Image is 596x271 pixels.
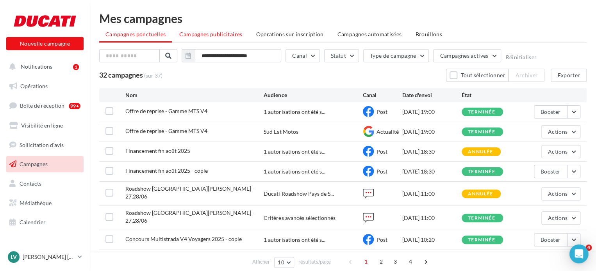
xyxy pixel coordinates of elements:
a: Sollicitation d'avis [5,137,85,153]
span: 2 [375,255,387,268]
span: Post [377,236,387,243]
span: Sollicitation d'avis [20,141,64,148]
button: Booster [534,105,567,119]
button: Actions [541,145,580,158]
div: terminée [468,169,495,174]
div: Nom [125,91,264,99]
button: Booster [534,165,567,178]
span: 3 [389,255,401,268]
span: Post [377,168,387,175]
span: 1 autorisations ont été s... [264,168,325,175]
button: Type de campagne [363,49,429,62]
span: 1 [360,255,372,268]
span: 10 [278,259,284,266]
div: [DATE] 19:00 [402,128,462,136]
div: terminée [468,129,495,135]
a: Campagnes [5,156,85,172]
span: Roadshow Pays de Savoie - 27,28/06 [125,209,254,224]
span: 4 [585,244,592,251]
span: Opérations [20,83,48,89]
a: Opérations [5,78,85,94]
a: Lv [PERSON_NAME] [PERSON_NAME] [6,250,84,264]
div: Date d'envoi [402,91,462,99]
span: 4 [404,255,417,268]
span: Campagnes [20,161,48,167]
span: Campagnes automatisées [337,31,402,37]
div: terminée [468,110,495,115]
div: État [462,91,521,99]
button: Booster [534,233,567,246]
button: Canal [286,49,320,62]
div: annulée [468,191,493,197]
div: terminée [468,216,495,221]
div: terminée [468,237,495,243]
a: Calendrier [5,214,85,230]
a: Médiathèque [5,195,85,211]
button: Réinitialiser [505,54,537,60]
button: Actions [541,187,580,200]
span: Boîte de réception [20,102,64,109]
span: Offre de reprise - Gamme MTS V4 [125,128,207,134]
div: 1 [73,64,79,70]
span: Ducati Roadshow Pays de S... [264,190,334,198]
span: Lv [11,253,17,261]
span: Operations sur inscription [256,31,323,37]
div: Mes campagnes [99,12,587,24]
div: [DATE] 18:30 [402,168,462,175]
span: Médiathèque [20,200,52,206]
span: Actualité [377,128,399,135]
a: Boîte de réception99+ [5,97,85,114]
span: Roadshow Pays de Savoie - 27,28/06 [125,185,254,200]
a: Contacts [5,175,85,192]
span: Campagnes publicitaires [179,31,242,37]
button: Notifications 1 [5,58,82,75]
span: Actions [548,214,567,221]
button: Actions [541,211,580,225]
span: Actions [548,128,567,135]
span: Contacts [20,180,41,187]
span: Actions [548,148,567,155]
span: Actions [548,190,567,197]
span: Post [377,148,387,155]
button: Campagnes actives [433,49,501,62]
span: Financement fin août 2025 - copie [125,167,208,174]
div: Canal [363,91,402,99]
span: 1 autorisations ont été s... [264,148,325,156]
button: Exporter [551,69,587,82]
span: Visibilité en ligne [21,122,63,129]
span: Concours Multistrada V4 Voyagers 2025 - copie [125,236,242,242]
div: Audience [264,91,362,99]
span: Calendrier [20,219,46,225]
span: 1 autorisations ont été s... [264,108,325,116]
button: Tout sélectionner [446,69,509,82]
div: Sud Est Motos [264,128,298,136]
span: Brouillons [415,31,442,37]
span: Notifications [21,63,52,70]
a: Visibilité en ligne [5,117,85,134]
span: Financement fin août 2025 [125,147,190,154]
p: [PERSON_NAME] [PERSON_NAME] [23,253,75,261]
div: 99+ [69,103,80,109]
div: Open Intercom Messenger [569,244,588,263]
div: [DATE] 11:00 [402,190,462,198]
div: [DATE] 11:00 [402,214,462,222]
span: (sur 37) [144,72,162,80]
span: 32 campagnes [99,71,143,79]
div: [DATE] 18:30 [402,148,462,156]
div: Critères avancés sélectionnés [264,214,362,222]
button: Nouvelle campagne [6,37,84,50]
div: [DATE] 19:00 [402,108,462,116]
button: 10 [274,257,294,268]
span: Offre de reprise - Gamme MTS V4 [125,108,207,114]
button: Archiver [509,69,544,82]
button: Actions [541,125,580,138]
span: Afficher [252,258,270,266]
div: [DATE] 10:20 [402,236,462,244]
span: Post [377,108,387,115]
span: Campagnes actives [440,52,488,59]
div: annulée [468,149,493,154]
button: Statut [324,49,359,62]
span: résultats/page [298,258,331,266]
span: 1 autorisations ont été s... [264,236,325,244]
